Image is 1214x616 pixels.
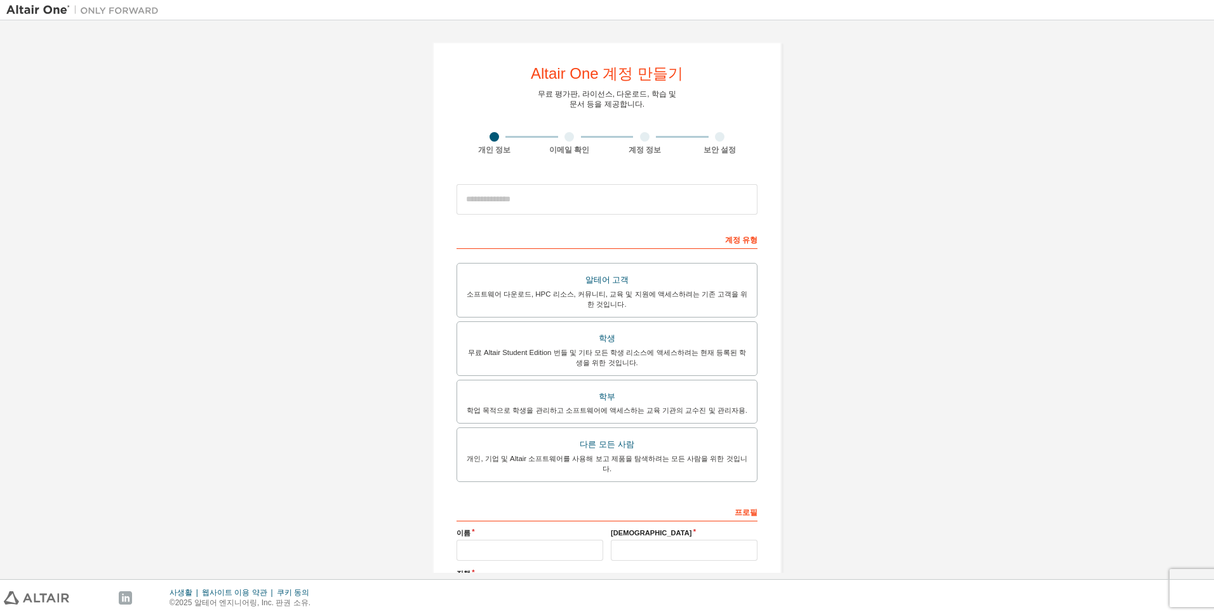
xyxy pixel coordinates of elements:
[6,4,165,17] img: Altair One
[175,598,310,607] font: 2025 알테어 엔지니어링, Inc. 판권 소유.
[465,405,749,415] div: 학업 목적으로 학생을 관리하고 소프트웨어에 액세스하는 교육 기관의 교수진 및 관리자용.
[465,289,749,309] div: 소프트웨어 다운로드, HPC 리소스, 커뮤니티, 교육 및 지원에 액세스하려는 기존 고객을 위한 것입니다.
[457,501,757,521] div: 프로필
[170,587,202,598] div: 사생활
[457,568,757,579] label: 직책
[465,436,749,453] div: 다른 모든 사람
[465,271,749,289] div: 알테어 고객
[607,145,683,155] div: 계정 정보
[119,591,132,605] img: linkedin.svg
[538,89,677,109] div: 무료 평가판, 라이선스, 다운로드, 학습 및 문서 등을 제공합니다.
[457,229,757,249] div: 계정 유형
[4,591,69,605] img: altair_logo.svg
[465,330,749,347] div: 학생
[532,145,608,155] div: 이메일 확인
[465,453,749,474] div: 개인, 기업 및 Altair 소프트웨어를 사용해 보고 제품을 탐색하려는 모든 사람을 위한 것입니다.
[277,587,317,598] div: 쿠키 동의
[457,145,532,155] div: 개인 정보
[457,528,603,538] label: 이름
[465,347,749,368] div: 무료 Altair Student Edition 번들 및 기타 모든 학생 리소스에 액세스하려는 현재 등록된 학생을 위한 것입니다.
[170,598,317,608] p: ©
[465,388,749,406] div: 학부
[611,528,757,538] label: [DEMOGRAPHIC_DATA]
[531,66,683,81] div: Altair One 계정 만들기
[683,145,758,155] div: 보안 설정
[202,587,277,598] div: 웹사이트 이용 약관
